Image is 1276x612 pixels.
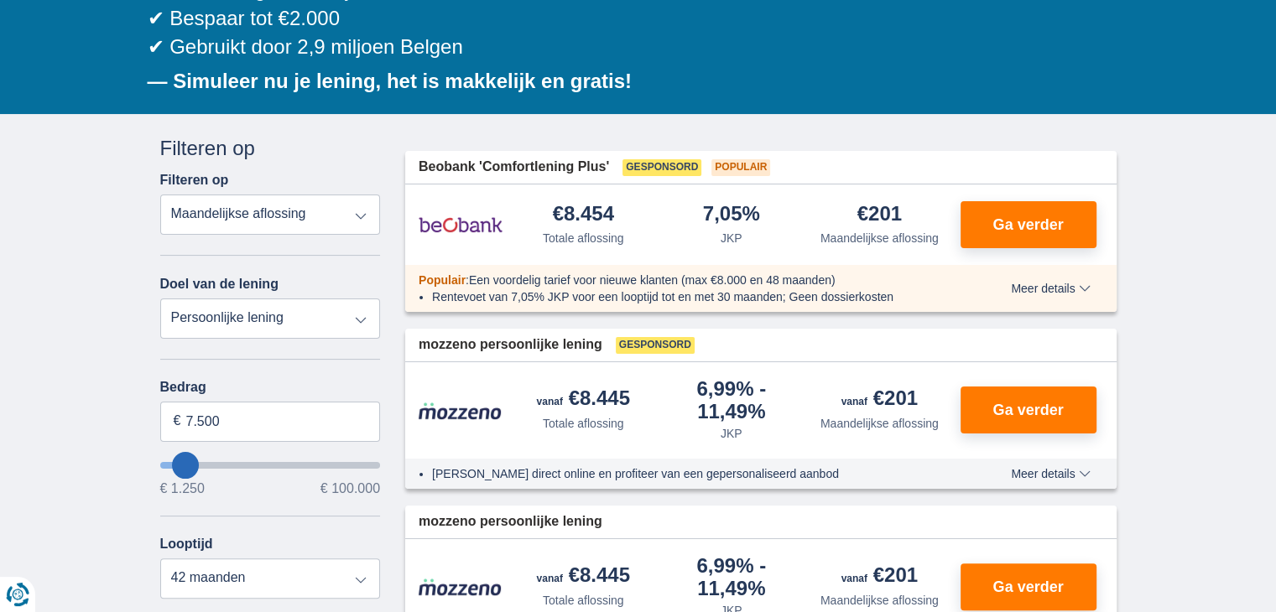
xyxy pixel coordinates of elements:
span: € 1.250 [160,482,205,495]
div: €8.454 [553,204,614,226]
div: 6,99% [664,379,799,422]
span: € [174,412,181,431]
img: product.pl.alt Mozzeno [419,402,503,420]
div: Totale aflossing [543,230,624,246]
div: 6,99% [664,556,799,599]
div: Maandelijkse aflossing [820,592,939,609]
button: Meer details [998,467,1102,480]
span: Meer details [1011,468,1090,480]
li: Rentevoet van 7,05% JKP voor een looptijd tot en met 30 maanden; Geen dossierkosten [432,288,950,305]
span: Beobank 'Comfortlening Plus' [419,158,609,177]
div: JKP [721,230,742,246]
div: 7,05% [703,204,760,226]
div: Maandelijkse aflossing [820,415,939,432]
span: Een voordelig tarief voor nieuwe klanten (max €8.000 en 48 maanden) [469,273,836,287]
span: Populair [419,273,466,287]
span: Gesponsord [622,159,701,176]
div: €201 [857,204,902,226]
span: Gesponsord [616,337,695,354]
li: [PERSON_NAME] direct online en profiteer van een gepersonaliseerd aanbod [432,465,950,482]
img: product.pl.alt Beobank [419,204,503,246]
span: mozzeno persoonlijke lening [419,512,602,532]
button: Ga verder [961,386,1096,433]
div: : [405,272,963,288]
div: Totale aflossing [543,592,624,609]
span: Populair [711,159,770,176]
button: Ga verder [961,563,1096,610]
div: €8.445 [537,565,630,589]
label: Looptijd [160,537,213,552]
span: mozzeno persoonlijke lening [419,335,602,355]
label: Doel van de lening [160,277,279,292]
div: Filteren op [160,134,381,163]
label: Bedrag [160,380,381,395]
label: Filteren op [160,173,229,188]
input: wantToBorrow [160,462,381,469]
div: €201 [841,388,918,412]
div: €201 [841,565,918,589]
span: Ga verder [992,579,1063,594]
button: Ga verder [961,201,1096,248]
div: Totale aflossing [543,415,624,432]
div: Maandelijkse aflossing [820,230,939,246]
b: — Simuleer nu je lening, het is makkelijk en gratis! [148,70,633,92]
span: Meer details [1011,283,1090,294]
div: €8.445 [537,388,630,412]
span: Ga verder [992,402,1063,418]
div: JKP [721,425,742,442]
span: Ga verder [992,217,1063,232]
span: € 100.000 [320,482,380,495]
img: product.pl.alt Mozzeno [419,578,503,596]
button: Meer details [998,282,1102,295]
